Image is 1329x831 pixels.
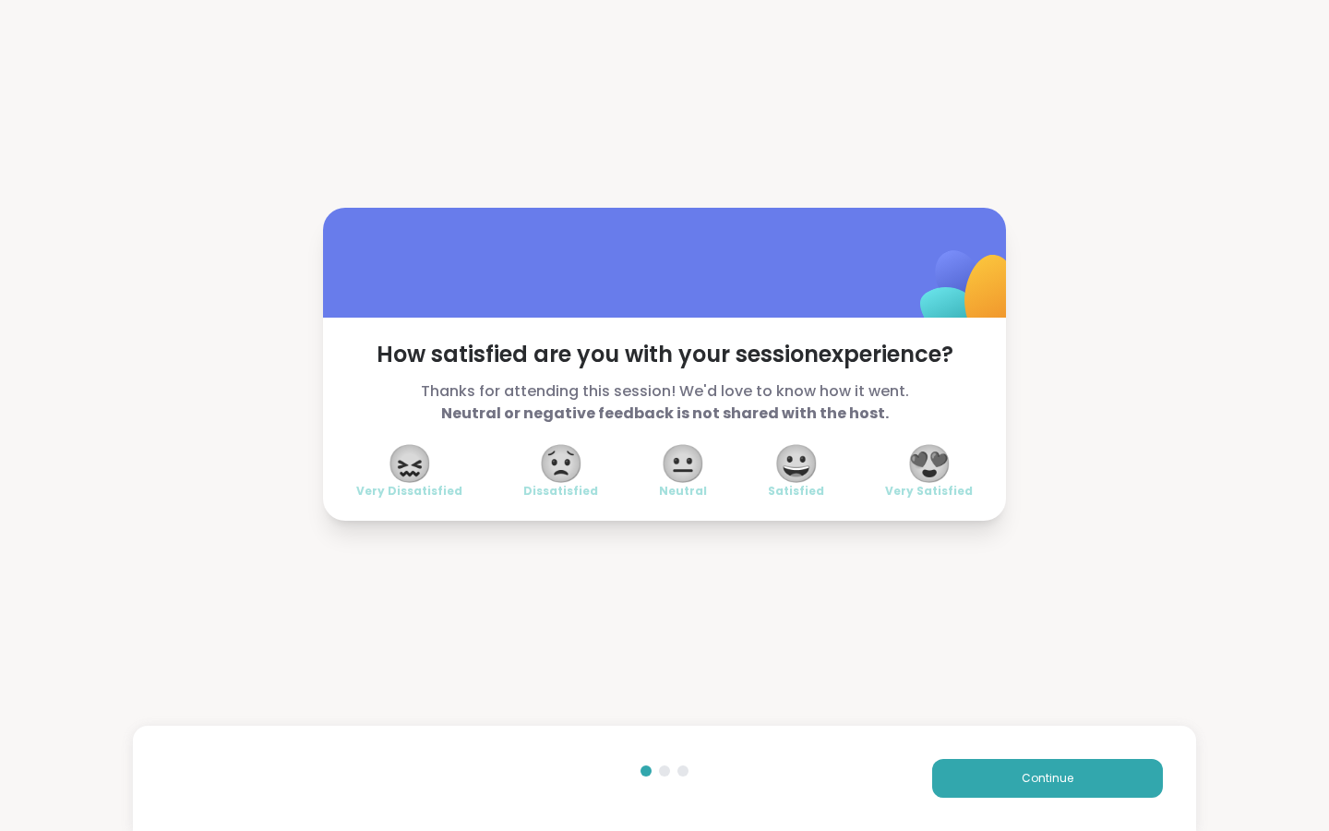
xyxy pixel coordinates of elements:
[885,484,973,499] span: Very Satisfied
[523,484,598,499] span: Dissatisfied
[538,447,584,480] span: 😟
[877,202,1060,386] img: ShareWell Logomark
[659,484,707,499] span: Neutral
[906,447,952,480] span: 😍
[1022,770,1073,787] span: Continue
[441,403,889,424] b: Neutral or negative feedback is not shared with the host.
[932,759,1163,798] button: Continue
[768,484,824,499] span: Satisfied
[660,447,706,480] span: 😐
[773,447,820,480] span: 😀
[356,380,973,425] span: Thanks for attending this session! We'd love to know how it went.
[356,340,973,369] span: How satisfied are you with your session experience?
[387,447,433,480] span: 😖
[356,484,462,499] span: Very Dissatisfied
